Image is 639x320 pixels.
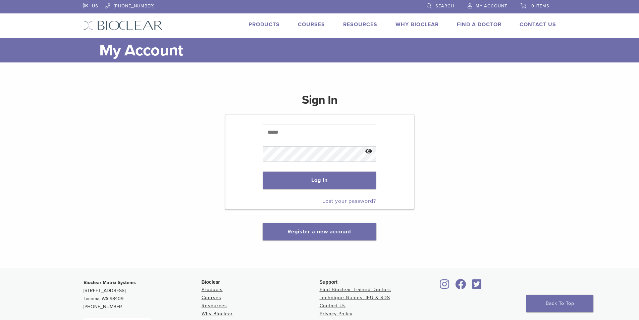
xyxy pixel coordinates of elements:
a: Resources [202,303,227,309]
a: Resources [343,21,377,28]
a: Find A Doctor [457,21,501,28]
span: My Account [476,3,507,9]
a: Bioclear [453,283,469,290]
a: Why Bioclear [202,311,233,317]
a: Contact Us [320,303,346,309]
h1: My Account [99,38,556,62]
span: 0 items [531,3,549,9]
a: Products [202,287,223,292]
a: Bioclear [470,283,484,290]
a: Privacy Policy [320,311,353,317]
a: Technique Guides, IFU & SDS [320,295,390,301]
a: Bioclear [438,283,452,290]
button: Show password [362,143,376,160]
button: Log in [263,172,376,189]
a: Back To Top [526,295,593,312]
a: Courses [202,295,221,301]
span: Support [320,279,338,285]
a: Why Bioclear [395,21,439,28]
a: Lost your password? [322,198,376,204]
a: Contact Us [520,21,556,28]
p: [STREET_ADDRESS] Tacoma, WA 98409 [PHONE_NUMBER] [84,279,202,311]
span: Bioclear [202,279,220,285]
button: Register a new account [263,223,376,240]
h1: Sign In [302,92,337,113]
a: Products [249,21,280,28]
img: Bioclear [83,20,163,30]
span: Search [435,3,454,9]
a: Register a new account [287,228,351,235]
a: Courses [298,21,325,28]
a: Find Bioclear Trained Doctors [320,287,391,292]
strong: Bioclear Matrix Systems [84,280,136,285]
